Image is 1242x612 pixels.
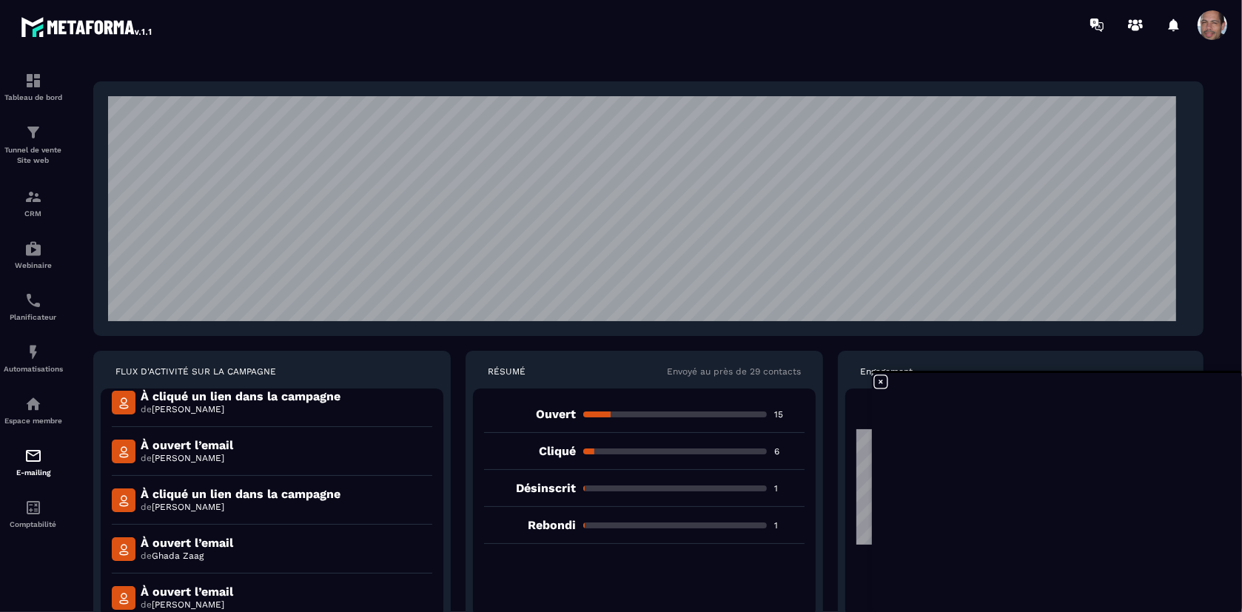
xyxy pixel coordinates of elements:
p: À ouvert l’email [141,438,233,452]
p: Webinaire [4,261,63,269]
p: Cliqué [484,444,576,458]
img: mail-detail-icon.f3b144a5.svg [112,391,135,414]
p: Espace membre [4,417,63,425]
img: automations [24,240,42,258]
p: Envoyé au près de 29 contacts [667,366,801,377]
p: 15 [774,408,805,420]
a: automationsautomationsWebinaire [4,229,63,280]
img: email [24,447,42,465]
p: Tableau de bord [4,93,63,101]
img: mail-detail-icon.f3b144a5.svg [112,440,135,463]
a: schedulerschedulerPlanificateur [4,280,63,332]
span: Ghada Zaag [152,551,204,561]
p: Rebondi [484,518,576,532]
a: accountantaccountantComptabilité [4,488,63,539]
a: formationformationTableau de bord [4,61,63,112]
p: Ouvert [484,407,576,421]
p: FLUX D'ACTIVITÉ SUR LA CAMPAGNE [115,366,276,377]
img: automations [24,395,42,413]
p: E-mailing [4,468,63,477]
img: mail-detail-icon.f3b144a5.svg [112,537,135,561]
p: À cliqué un lien dans la campagne [141,487,340,501]
p: Tunnel de vente Site web [4,145,63,166]
p: 1 [774,519,805,531]
p: de [141,599,233,611]
img: automations [24,343,42,361]
span: [PERSON_NAME] [152,404,224,414]
img: formation [24,72,42,90]
p: À cliqué un lien dans la campagne [141,389,340,403]
p: À ouvert l’email [141,585,233,599]
p: de [141,550,233,562]
img: mail-detail-icon.f3b144a5.svg [112,586,135,610]
p: Planificateur [4,313,63,321]
p: de [141,501,340,513]
img: scheduler [24,292,42,309]
a: automationsautomationsAutomatisations [4,332,63,384]
p: À ouvert l’email [141,536,233,550]
a: emailemailE-mailing [4,436,63,488]
img: formation [24,188,42,206]
img: accountant [24,499,42,517]
p: Automatisations [4,365,63,373]
a: automationsautomationsEspace membre [4,384,63,436]
span: [PERSON_NAME] [152,599,224,610]
p: de [141,403,340,415]
p: 1 [774,482,805,494]
p: de [141,452,233,464]
a: formationformationTunnel de vente Site web [4,112,63,177]
p: Comptabilité [4,520,63,528]
img: mail-detail-icon.f3b144a5.svg [112,488,135,512]
a: formationformationCRM [4,177,63,229]
img: logo [21,13,154,40]
p: Désinscrit [484,481,576,495]
span: [PERSON_NAME] [152,502,224,512]
p: 6 [774,445,805,457]
p: Engagement [860,366,913,377]
img: formation [24,124,42,141]
p: RÉSUMÉ [488,366,526,377]
p: CRM [4,209,63,218]
span: [PERSON_NAME] [152,453,224,463]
